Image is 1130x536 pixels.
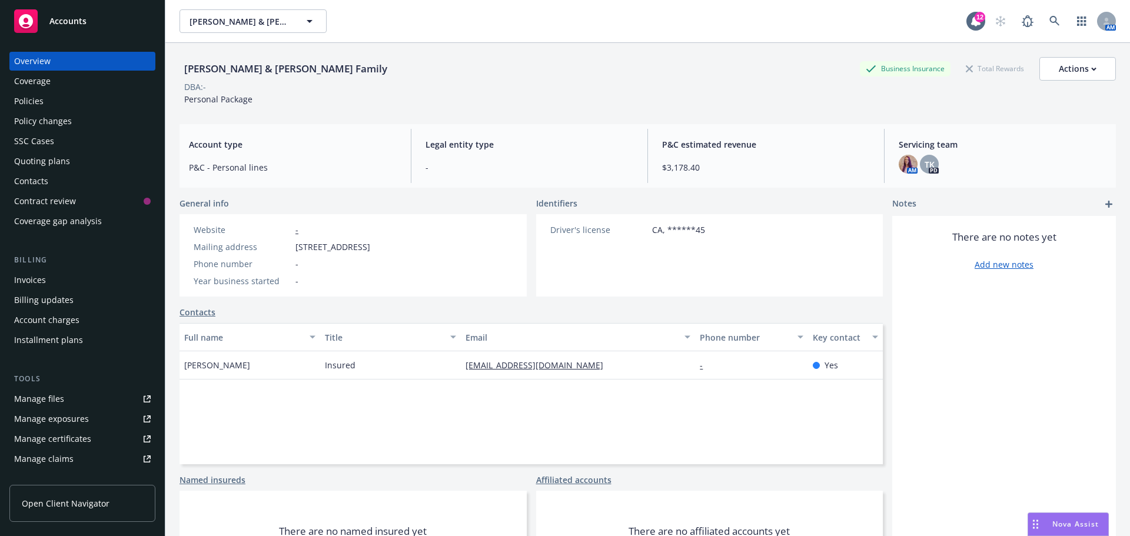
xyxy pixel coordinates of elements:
button: Email [461,323,695,351]
a: Manage files [9,389,155,408]
div: Account charges [14,311,79,329]
span: Account type [189,138,397,151]
button: Full name [180,323,320,351]
span: - [295,275,298,287]
span: Servicing team [899,138,1106,151]
span: Open Client Navigator [22,497,109,510]
div: Installment plans [14,331,83,349]
span: - [295,258,298,270]
div: Tools [9,373,155,385]
span: Legal entity type [426,138,633,151]
div: Email [466,331,677,344]
div: Actions [1059,58,1096,80]
div: Manage BORs [14,470,69,488]
div: Business Insurance [860,61,950,76]
span: Identifiers [536,197,577,209]
a: Manage exposures [9,410,155,428]
span: $3,178.40 [662,161,870,174]
a: Billing updates [9,291,155,309]
div: DBA: - [184,81,206,93]
div: Website [194,224,291,236]
a: Search [1043,9,1066,33]
span: Accounts [49,16,87,26]
span: [STREET_ADDRESS] [295,241,370,253]
div: Drag to move [1028,513,1043,535]
a: Policies [9,92,155,111]
div: Policy changes [14,112,72,131]
a: - [700,359,712,371]
span: Nova Assist [1052,519,1099,529]
a: Switch app [1070,9,1094,33]
a: Policy changes [9,112,155,131]
div: Overview [14,52,51,71]
a: Coverage gap analysis [9,212,155,231]
a: add [1102,197,1116,211]
span: Notes [892,197,916,211]
button: Phone number [695,323,807,351]
img: photo [899,155,918,174]
div: Coverage [14,72,51,91]
div: Contacts [14,172,48,191]
div: Phone number [700,331,790,344]
a: Quoting plans [9,152,155,171]
a: Account charges [9,311,155,329]
div: Full name [184,331,303,344]
a: [EMAIL_ADDRESS][DOMAIN_NAME] [466,359,613,371]
a: Overview [9,52,155,71]
a: Contacts [180,306,215,318]
a: Invoices [9,271,155,289]
button: Title [320,323,461,351]
a: - [295,224,298,235]
div: Key contact [813,331,865,344]
span: - [426,161,633,174]
a: Coverage [9,72,155,91]
button: [PERSON_NAME] & [PERSON_NAME] Family [180,9,327,33]
a: Named insureds [180,474,245,486]
div: Coverage gap analysis [14,212,102,231]
a: Manage BORs [9,470,155,488]
a: Start snowing [989,9,1012,33]
div: Year business started [194,275,291,287]
a: Report a Bug [1016,9,1039,33]
span: [PERSON_NAME] & [PERSON_NAME] Family [190,15,291,28]
a: Installment plans [9,331,155,349]
a: Manage certificates [9,430,155,448]
button: Actions [1039,57,1116,81]
div: 12 [975,12,985,22]
span: There are no notes yet [952,230,1056,244]
div: Mailing address [194,241,291,253]
span: P&C estimated revenue [662,138,870,151]
span: P&C - Personal lines [189,161,397,174]
div: Billing updates [14,291,74,309]
a: Manage claims [9,450,155,468]
div: Driver's license [550,224,647,236]
div: Phone number [194,258,291,270]
div: Invoices [14,271,46,289]
div: Manage files [14,389,64,408]
a: Add new notes [975,258,1033,271]
div: Contract review [14,192,76,211]
button: Key contact [808,323,883,351]
span: Insured [325,359,355,371]
div: Total Rewards [960,61,1030,76]
div: Quoting plans [14,152,70,171]
span: TK [925,158,935,171]
span: [PERSON_NAME] [184,359,250,371]
span: General info [180,197,229,209]
span: Personal Package [184,94,252,105]
a: Contract review [9,192,155,211]
a: Affiliated accounts [536,474,611,486]
a: Contacts [9,172,155,191]
div: [PERSON_NAME] & [PERSON_NAME] Family [180,61,392,76]
span: Yes [825,359,838,371]
a: Accounts [9,5,155,38]
div: SSC Cases [14,132,54,151]
div: Manage exposures [14,410,89,428]
div: Manage claims [14,450,74,468]
div: Billing [9,254,155,266]
div: Policies [14,92,44,111]
button: Nova Assist [1028,512,1109,536]
div: Title [325,331,443,344]
div: Manage certificates [14,430,91,448]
